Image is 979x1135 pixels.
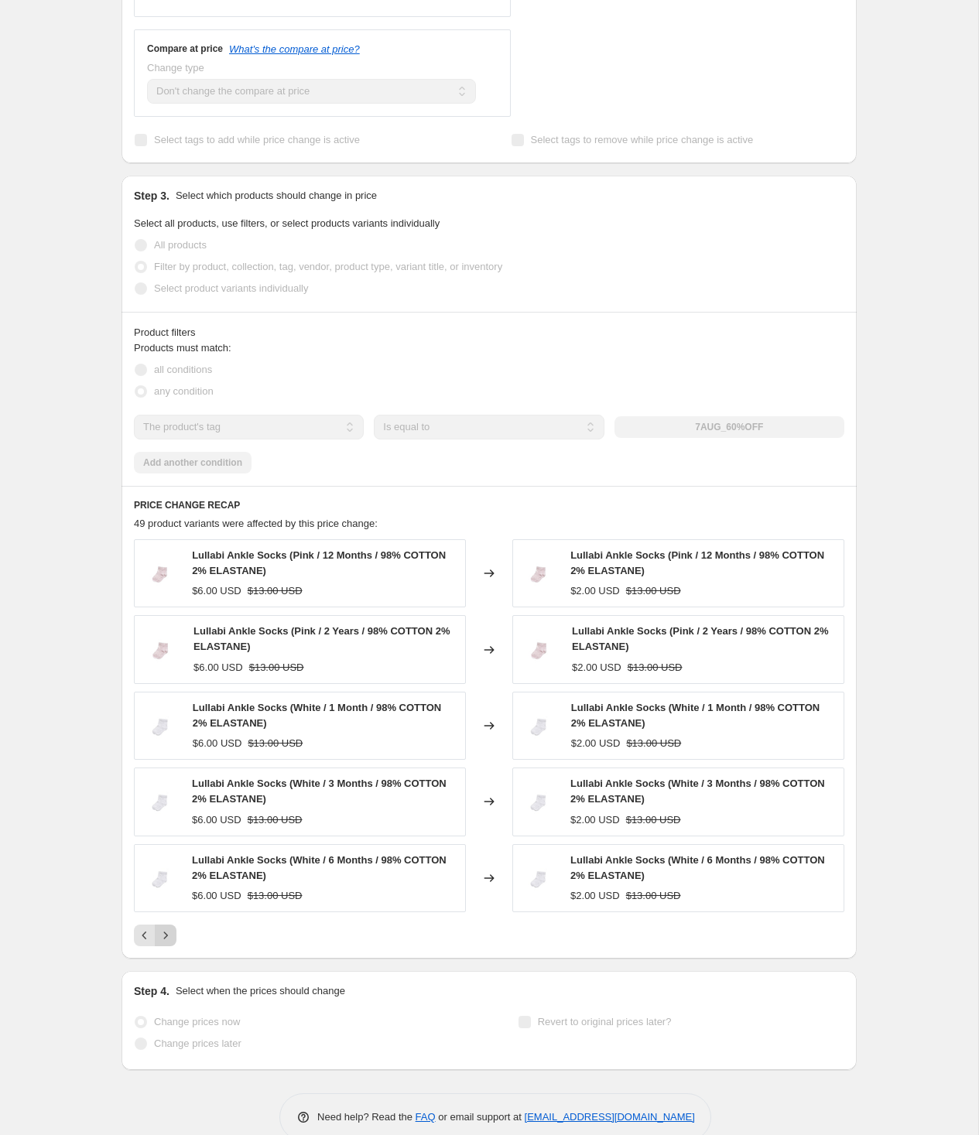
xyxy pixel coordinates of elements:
strike: $13.00 USD [248,583,303,599]
div: $2.00 USD [570,583,620,599]
strike: $13.00 USD [626,888,681,904]
span: Filter by product, collection, tag, vendor, product type, variant title, or inventory [154,261,502,272]
span: Select product variants individually [154,282,308,294]
h3: Compare at price [147,43,223,55]
span: Lullabi Ankle Socks (Pink / 12 Months / 98% COTTON 2% ELASTANE) [570,549,824,576]
span: Revert to original prices later? [538,1016,672,1027]
span: Change prices later [154,1038,241,1049]
img: TDM9-513_80x.jpg [521,778,558,825]
span: any condition [154,385,214,397]
div: $6.00 USD [193,736,242,751]
span: Lullabi Ankle Socks (White / 1 Month / 98% COTTON 2% ELASTANE) [571,702,820,729]
nav: Pagination [134,925,176,946]
span: Need help? Read the [317,1111,416,1123]
img: TDM9-514_80x.jpg [142,627,181,673]
div: $2.00 USD [571,736,621,751]
span: Lullabi Ankle Socks (White / 3 Months / 98% COTTON 2% ELASTANE) [192,778,447,805]
div: $6.00 USD [192,888,241,904]
div: $6.00 USD [192,812,241,828]
img: TDM9-513_80x.jpg [521,703,559,749]
strike: $13.00 USD [249,660,304,675]
a: [EMAIL_ADDRESS][DOMAIN_NAME] [525,1111,695,1123]
span: Select tags to remove while price change is active [531,134,754,145]
span: Change prices now [154,1016,240,1027]
span: Select tags to add while price change is active [154,134,360,145]
strike: $13.00 USD [248,736,303,751]
span: 49 product variants were affected by this price change: [134,518,378,529]
span: Lullabi Ankle Socks (White / 6 Months / 98% COTTON 2% ELASTANE) [570,854,825,881]
span: Lullabi Ankle Socks (White / 3 Months / 98% COTTON 2% ELASTANE) [570,778,825,805]
img: TDM9-514_80x.jpg [521,627,560,673]
img: TDM9-513_80x.jpg [142,703,180,749]
a: FAQ [416,1111,436,1123]
strike: $13.00 USD [248,888,303,904]
strike: $13.00 USD [248,812,303,828]
div: Product filters [134,325,844,340]
p: Select when the prices should change [176,983,345,999]
button: Next [155,925,176,946]
span: Products must match: [134,342,231,354]
span: Lullabi Ankle Socks (Pink / 12 Months / 98% COTTON 2% ELASTANE) [192,549,446,576]
span: Lullabi Ankle Socks (White / 6 Months / 98% COTTON 2% ELASTANE) [192,854,447,881]
div: $2.00 USD [570,812,620,828]
strike: $13.00 USD [626,736,681,751]
span: All products [154,239,207,251]
img: TDM9-514_80x.jpg [521,550,558,597]
button: What's the compare at price? [229,43,360,55]
img: TDM9-513_80x.jpg [142,778,180,825]
span: all conditions [154,364,212,375]
span: Lullabi Ankle Socks (Pink / 2 Years / 98% COTTON 2% ELASTANE) [572,625,828,652]
span: Change type [147,62,204,74]
h6: PRICE CHANGE RECAP [134,499,844,511]
strike: $13.00 USD [626,583,681,599]
img: TDM9-514_80x.jpg [142,550,180,597]
div: $6.00 USD [193,660,243,675]
div: $2.00 USD [572,660,621,675]
span: Lullabi Ankle Socks (Pink / 2 Years / 98% COTTON 2% ELASTANE) [193,625,450,652]
img: TDM9-513_80x.jpg [521,855,558,901]
span: Lullabi Ankle Socks (White / 1 Month / 98% COTTON 2% ELASTANE) [193,702,441,729]
h2: Step 3. [134,188,169,203]
div: $2.00 USD [570,888,620,904]
p: Select which products should change in price [176,188,377,203]
strike: $13.00 USD [626,812,681,828]
button: Previous [134,925,156,946]
div: $6.00 USD [192,583,241,599]
img: TDM9-513_80x.jpg [142,855,180,901]
span: Select all products, use filters, or select products variants individually [134,217,440,229]
h2: Step 4. [134,983,169,999]
span: or email support at [436,1111,525,1123]
strike: $13.00 USD [628,660,683,675]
